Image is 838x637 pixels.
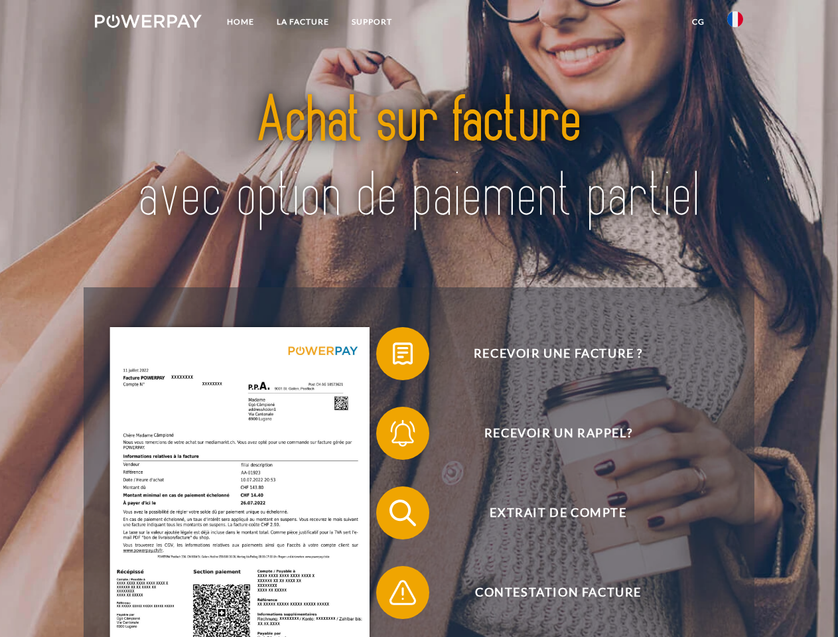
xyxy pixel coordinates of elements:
[216,10,265,34] a: Home
[386,417,419,450] img: qb_bell.svg
[395,327,721,380] span: Recevoir une facture ?
[395,566,721,619] span: Contestation Facture
[95,15,202,28] img: logo-powerpay-white.svg
[395,486,721,539] span: Extrait de compte
[376,486,721,539] button: Extrait de compte
[727,11,743,27] img: fr
[386,496,419,530] img: qb_search.svg
[386,576,419,609] img: qb_warning.svg
[386,337,419,370] img: qb_bill.svg
[340,10,403,34] a: Support
[376,566,721,619] button: Contestation Facture
[376,327,721,380] button: Recevoir une facture ?
[376,407,721,460] button: Recevoir un rappel?
[127,64,711,254] img: title-powerpay_fr.svg
[681,10,716,34] a: CG
[265,10,340,34] a: LA FACTURE
[395,407,721,460] span: Recevoir un rappel?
